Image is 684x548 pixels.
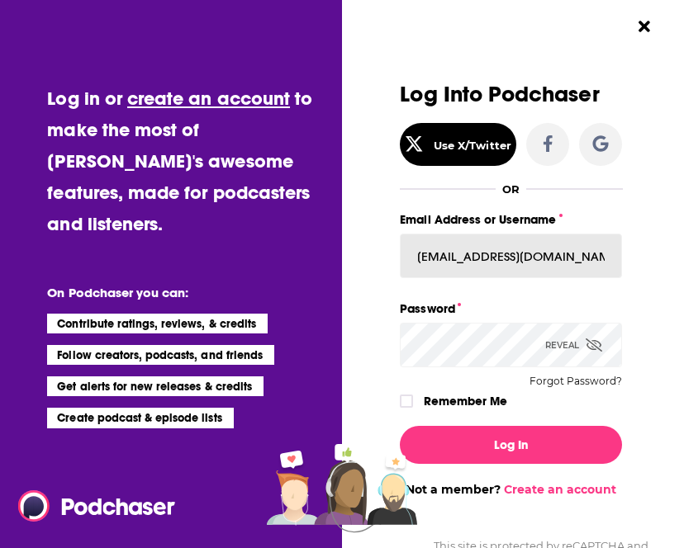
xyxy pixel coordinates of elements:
[504,482,616,497] a: Create an account
[400,209,622,230] label: Email Address or Username
[47,285,329,300] li: On Podchaser you can:
[629,11,660,42] button: Close Button
[400,123,516,166] button: Use X/Twitter
[47,314,268,333] li: Contribute ratings, reviews, & credits
[545,323,602,367] div: Reveal
[47,345,274,365] li: Follow creators, podcasts, and friends
[400,298,622,319] label: Password
[18,490,164,522] a: Podchaser - Follow, Share and Rate Podcasts
[502,182,520,196] div: OR
[400,234,622,278] input: Email Address or Username
[127,87,290,110] a: create an account
[18,490,177,522] img: Podchaser - Follow, Share and Rate Podcasts
[400,482,622,497] div: Not a member?
[400,426,622,464] button: Log In
[530,376,622,387] button: Forgot Password?
[400,83,622,106] h3: Log Into Podchaser
[47,408,233,428] li: Create podcast & episode lists
[47,376,263,396] li: Get alerts for new releases & credits
[424,390,507,412] label: Remember Me
[434,139,511,152] div: Use X/Twitter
